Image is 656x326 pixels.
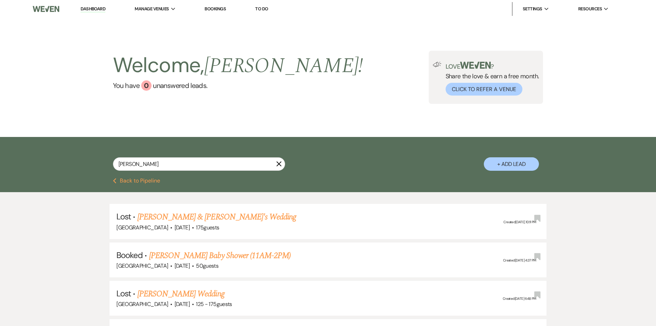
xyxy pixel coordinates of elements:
h2: Welcome, [113,51,363,80]
span: Booked [116,250,143,260]
a: [PERSON_NAME] Wedding [137,288,225,300]
span: 175 guests [196,224,219,231]
span: 125 - 175 guests [196,300,232,308]
a: Bookings [205,6,226,12]
span: [GEOGRAPHIC_DATA] [116,300,168,308]
button: + Add Lead [484,157,539,171]
span: [DATE] [175,224,190,231]
span: Created: [DATE] 10:11 PM [503,220,536,224]
div: Share the love & earn a free month. [441,62,539,96]
span: Resources [578,6,602,12]
span: Created: [DATE] 4:37 PM [503,258,536,263]
span: Created: [DATE] 6:48 PM [503,297,536,301]
img: Weven Logo [33,2,59,16]
a: To Do [255,6,268,12]
a: Dashboard [81,6,105,12]
span: [PERSON_NAME] ! [204,50,363,82]
p: Love ? [446,62,539,70]
span: Manage Venues [135,6,169,12]
span: [DATE] [175,300,190,308]
span: Lost [116,211,131,222]
span: [GEOGRAPHIC_DATA] [116,262,168,269]
img: weven-logo-green.svg [460,62,491,69]
input: Search by name, event date, email address or phone number [113,157,285,171]
button: Back to Pipeline [113,178,160,184]
span: 50 guests [196,262,218,269]
a: You have 0 unanswered leads. [113,80,363,91]
span: Lost [116,288,131,299]
div: 0 [141,80,152,91]
button: Click to Refer a Venue [446,83,522,96]
img: loud-speaker-illustration.svg [433,62,441,67]
a: [PERSON_NAME] Baby Shower (11AM-2PM) [149,249,291,262]
span: [GEOGRAPHIC_DATA] [116,224,168,231]
a: [PERSON_NAME] & [PERSON_NAME]'s Wedding [137,211,296,223]
span: Settings [523,6,542,12]
span: [DATE] [175,262,190,269]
